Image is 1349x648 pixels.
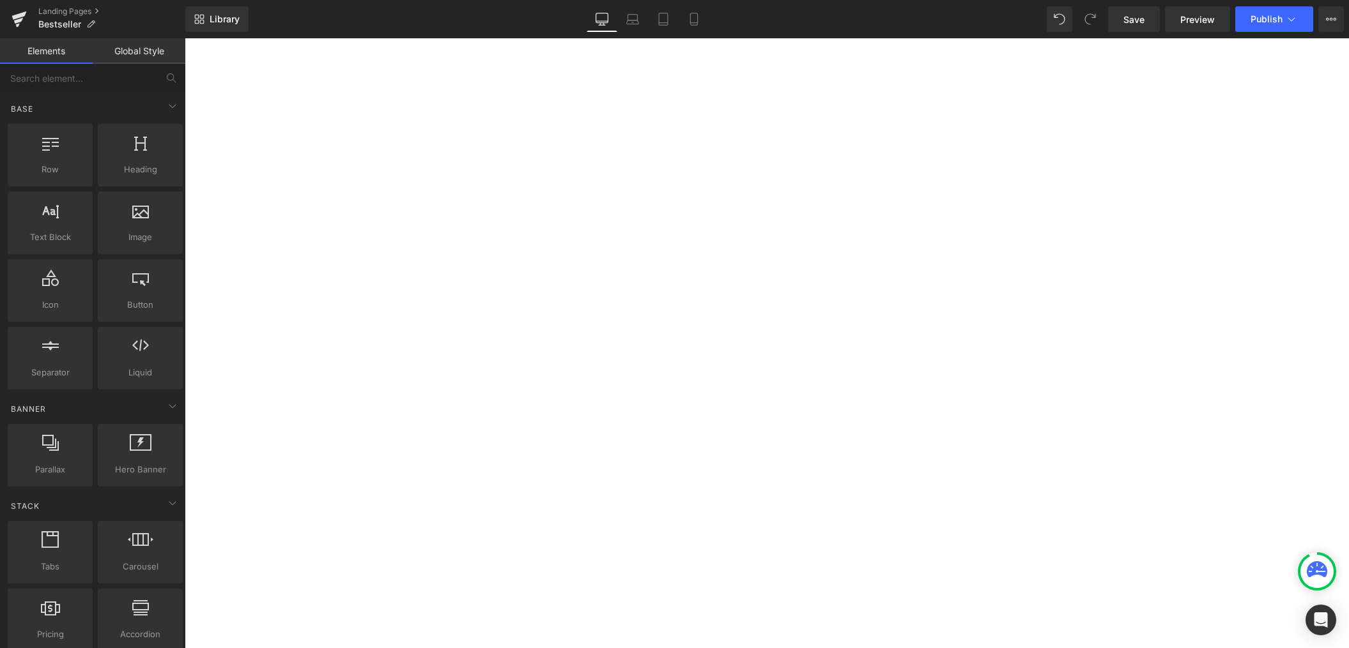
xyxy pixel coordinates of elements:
[1235,6,1313,32] button: Publish
[12,230,89,244] span: Text Block
[102,628,179,641] span: Accordion
[102,163,179,176] span: Heading
[1047,6,1072,32] button: Undo
[1306,605,1336,635] div: Open Intercom Messenger
[1077,6,1103,32] button: Redo
[10,103,35,115] span: Base
[1123,13,1145,26] span: Save
[10,403,47,415] span: Banner
[12,628,89,641] span: Pricing
[617,6,648,32] a: Laptop
[38,6,185,17] a: Landing Pages
[12,298,89,312] span: Icon
[1251,14,1283,24] span: Publish
[210,13,240,25] span: Library
[185,6,249,32] a: New Library
[102,298,179,312] span: Button
[93,38,185,64] a: Global Style
[12,366,89,379] span: Separator
[648,6,679,32] a: Tablet
[102,366,179,379] span: Liquid
[679,6,709,32] a: Mobile
[587,6,617,32] a: Desktop
[1165,6,1230,32] a: Preview
[38,19,81,29] span: Bestseller
[12,163,89,176] span: Row
[102,230,179,244] span: Image
[12,463,89,476] span: Parallax
[1318,6,1344,32] button: More
[12,560,89,573] span: Tabs
[102,560,179,573] span: Carousel
[10,500,41,512] span: Stack
[1180,13,1215,26] span: Preview
[102,463,179,476] span: Hero Banner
